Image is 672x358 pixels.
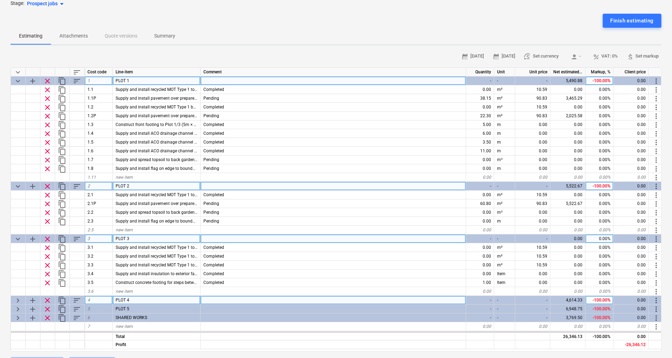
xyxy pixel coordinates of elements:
[652,191,660,199] span: More actions
[586,191,614,199] div: 0.00%
[58,279,66,287] span: Duplicate row
[586,261,614,270] div: 0.00%
[43,279,52,287] span: Remove row
[550,103,586,112] div: 0.00
[586,120,614,129] div: 0.00%
[58,270,66,278] span: Duplicate row
[586,234,614,243] div: 0.00%
[515,129,550,138] div: 0.00
[58,86,66,94] span: Duplicate row
[515,103,550,112] div: 10.59
[58,252,66,261] span: Duplicate row
[589,51,621,62] button: VAT: 0%
[611,16,654,25] div: Finish estimating
[652,296,660,305] span: More actions
[43,112,52,120] span: Remove row
[73,68,81,77] span: Sort rows within table
[85,199,113,208] div: 2.1P
[466,164,494,173] div: 0.00
[603,14,661,28] button: Finish estimating
[550,85,586,94] div: 0.00
[85,138,113,147] div: 1.5
[494,208,515,217] div: m³
[586,199,614,208] div: 0.00%
[515,234,550,243] div: -
[586,270,614,278] div: 0.00%
[43,182,52,191] span: Remove row
[550,138,586,147] div: 0.00
[466,226,494,234] div: 0.00
[515,305,550,313] div: -
[43,121,52,129] span: Remove row
[614,138,649,147] div: 0.00
[550,77,586,85] div: 5,490.88
[466,103,494,112] div: 0.00
[58,112,66,120] span: Duplicate row
[73,235,81,243] span: Sort rows within category
[43,165,52,173] span: Remove row
[466,138,494,147] div: 3.50
[85,85,113,94] div: 1.1
[494,296,515,305] div: -
[466,270,494,278] div: 0.00
[586,173,614,182] div: 0.00%
[515,278,550,287] div: 0.00
[43,86,52,94] span: Remove row
[494,120,515,129] div: m
[113,68,201,77] div: Line-item
[43,94,52,103] span: Remove row
[494,217,515,226] div: m
[466,173,494,182] div: 0.00
[550,278,586,287] div: 0.00
[652,94,660,103] span: More actions
[652,147,660,155] span: More actions
[652,252,660,261] span: More actions
[550,243,586,252] div: 0.00
[58,156,66,164] span: Duplicate row
[19,32,43,40] p: Estimating
[524,53,530,59] span: currency_exchange
[652,138,660,147] span: More actions
[43,261,52,270] span: Remove row
[570,53,576,59] span: person
[586,129,614,138] div: 0.00%
[652,270,660,278] span: More actions
[550,120,586,129] div: 0.00
[515,94,550,103] div: 90.83
[494,305,515,313] div: -
[614,217,649,226] div: 0.00
[515,155,550,164] div: 0.00
[43,270,52,278] span: Remove row
[550,287,586,296] div: 0.00
[14,296,22,305] span: Expand category
[43,156,52,164] span: Remove row
[85,147,113,155] div: 1.6
[550,68,586,77] div: Net estimated cost
[586,243,614,252] div: 0.00%
[652,226,660,234] span: More actions
[461,53,468,59] span: calendar_month
[550,164,586,173] div: 0.00
[466,68,494,77] div: Quantity
[466,129,494,138] div: 6.00
[515,68,550,77] div: Unit price
[43,200,52,208] span: Remove row
[592,53,599,59] span: percent
[85,217,113,226] div: 2.3
[466,243,494,252] div: 0.00
[614,243,649,252] div: 0.00
[515,199,550,208] div: 90.83
[614,147,649,155] div: 0.00
[466,287,494,296] div: 0.00
[614,226,649,234] div: 0.00
[550,234,586,243] div: 0.00
[58,191,66,199] span: Duplicate row
[586,147,614,155] div: 0.00%
[652,235,660,243] span: More actions
[515,85,550,94] div: 10.59
[652,244,660,252] span: More actions
[494,103,515,112] div: m²
[515,270,550,278] div: 0.00
[586,296,614,305] div: -100.00%
[550,182,586,191] div: 5,522.67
